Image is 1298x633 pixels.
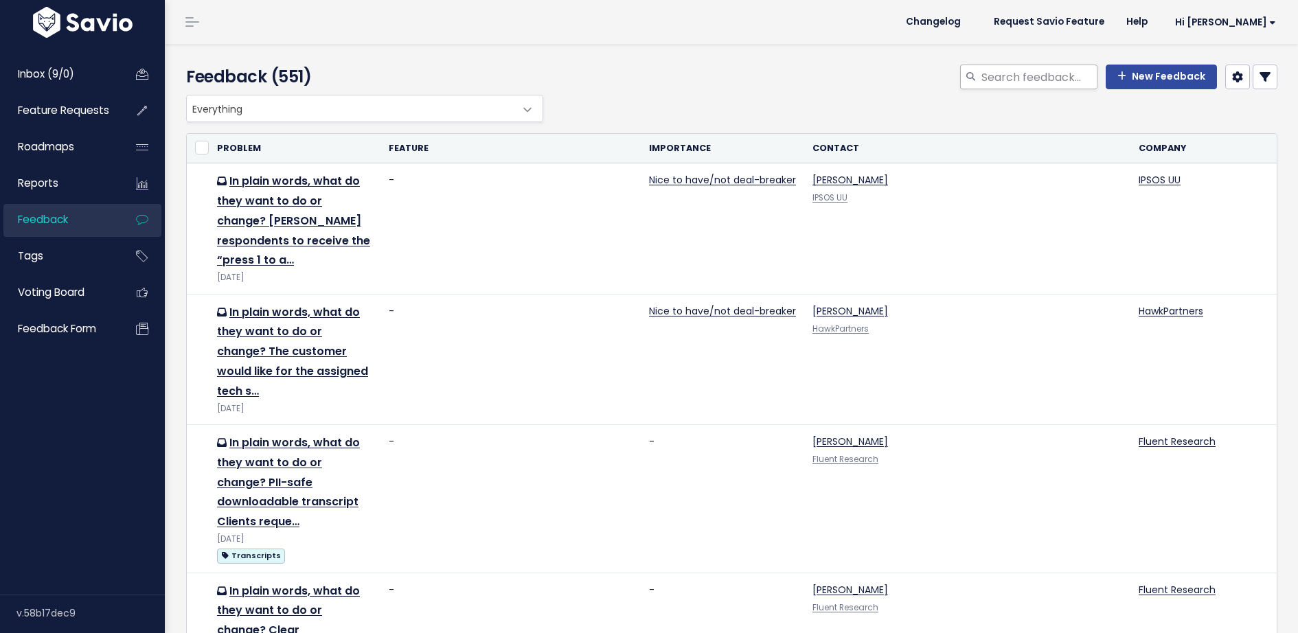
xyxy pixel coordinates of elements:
th: Importance [641,134,804,163]
a: IPSOS UU [812,192,847,203]
a: Fluent Research [812,454,878,465]
a: Nice to have/not deal-breaker [649,173,796,187]
th: Contact [804,134,1130,163]
a: IPSOS UU [1139,173,1181,187]
a: Feedback [3,204,114,235]
a: Roadmaps [3,131,114,163]
input: Search feedback... [980,65,1097,89]
div: v.58b17dec9 [16,595,165,631]
span: Everything [187,95,515,122]
a: In plain words, what do they want to do or change? PII-safe downloadable transcript Clients reque… [217,435,360,529]
a: Inbox (9/0) [3,58,114,90]
a: In plain words, what do they want to do or change? The customer would like for the assigned tech s… [217,304,368,399]
span: Reports [18,176,58,190]
h4: Feedback (551) [186,65,536,89]
span: Hi [PERSON_NAME] [1175,17,1276,27]
a: In plain words, what do they want to do or change? [PERSON_NAME] respondents to receive the “pres... [217,173,370,268]
a: Tags [3,240,114,272]
td: - [380,294,641,424]
span: Changelog [906,17,961,27]
a: Fluent Research [1139,583,1216,597]
a: HawkPartners [812,323,869,334]
a: Voting Board [3,277,114,308]
a: [PERSON_NAME] [812,173,888,187]
a: Fluent Research [1139,435,1216,448]
th: Problem [209,134,380,163]
a: [PERSON_NAME] [812,435,888,448]
a: Transcripts [217,546,285,564]
span: Inbox (9/0) [18,67,74,81]
a: Hi [PERSON_NAME] [1159,12,1287,33]
a: Nice to have/not deal-breaker [649,304,796,318]
span: Roadmaps [18,139,74,154]
td: - [380,425,641,573]
span: Tags [18,249,43,263]
a: Feature Requests [3,95,114,126]
a: Request Savio Feature [983,12,1115,32]
span: Feature Requests [18,103,109,117]
a: New Feedback [1106,65,1217,89]
a: [PERSON_NAME] [812,583,888,597]
span: Everything [186,95,543,122]
img: logo-white.9d6f32f41409.svg [30,7,136,38]
a: HawkPartners [1139,304,1203,318]
a: Feedback form [3,313,114,345]
a: Fluent Research [812,602,878,613]
a: Reports [3,168,114,199]
div: [DATE] [217,402,372,416]
div: [DATE] [217,271,372,285]
th: Feature [380,134,641,163]
div: [DATE] [217,532,372,546]
span: Transcripts [217,549,285,563]
span: Feedback form [18,321,96,336]
span: Voting Board [18,285,84,299]
td: - [641,425,804,573]
a: Help [1115,12,1159,32]
a: [PERSON_NAME] [812,304,888,318]
span: Feedback [18,212,68,227]
td: - [380,163,641,294]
